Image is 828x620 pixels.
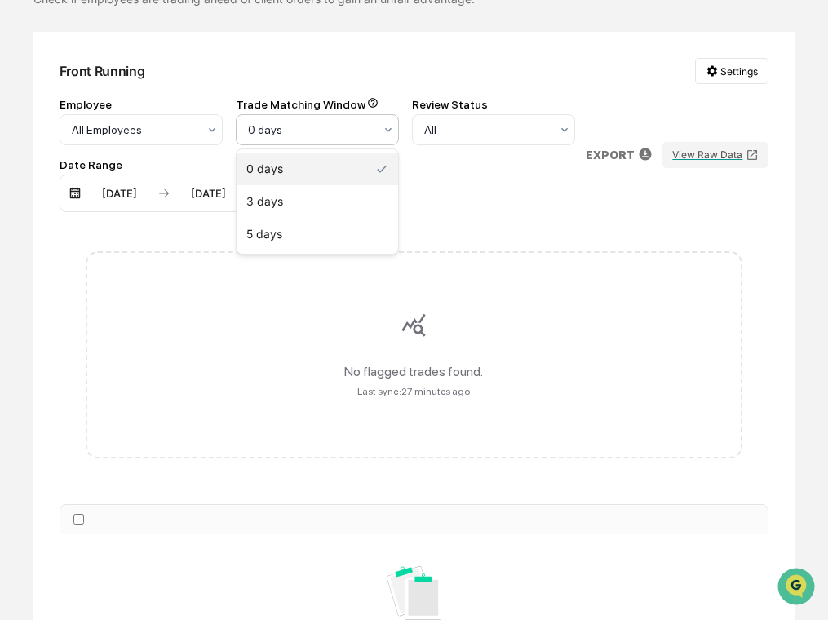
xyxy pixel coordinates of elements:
[776,566,820,610] iframe: Open customer support
[236,97,399,111] div: Trade Matching Window
[10,358,109,387] a: 🔎Data Lookup
[135,266,141,279] span: •
[16,366,29,379] div: 🔎
[16,335,29,348] div: 🖐️
[16,125,46,154] img: 1746055101610-c473b297-6a78-478c-a979-82029cc54cd1
[85,187,154,200] div: [DATE]
[412,98,575,111] div: Review Status
[695,58,768,84] button: Settings
[344,364,483,379] div: No flagged trades found.
[157,187,170,200] img: arrow right
[144,222,215,235] span: 7 minutes ago
[162,405,197,417] span: Pylon
[60,158,252,171] div: Date Range
[73,141,224,154] div: We're available if you need us!
[69,187,82,200] img: calendar
[115,404,197,417] a: Powered byPylon
[118,335,131,348] div: 🗄️
[357,386,470,397] div: Last sync: 27 minutes ago
[135,334,202,350] span: Attestations
[73,125,268,141] div: Start new chat
[277,130,297,149] button: Start new chat
[174,187,243,200] div: [DATE]
[253,178,297,197] button: See all
[112,327,209,356] a: 🗄️Attestations
[60,98,223,111] div: Employee
[16,181,109,194] div: Past conversations
[34,125,64,154] img: 8933085812038_c878075ebb4cc5468115_72.jpg
[10,327,112,356] a: 🖐️Preclearance
[16,250,42,277] img: Cece Ferraez
[33,334,105,350] span: Preclearance
[237,185,398,218] div: 3 days
[33,365,103,381] span: Data Lookup
[662,142,768,168] button: View Raw Data
[144,266,178,279] span: [DATE]
[16,206,42,232] img: Cece Ferraez
[586,148,635,162] p: EXPORT
[51,266,132,279] span: [PERSON_NAME]
[16,34,297,60] p: How can we help?
[237,153,398,185] div: 0 days
[387,566,442,620] img: No data available
[135,222,141,235] span: •
[51,222,132,235] span: [PERSON_NAME]
[60,63,145,79] div: Front Running
[237,218,398,250] div: 5 days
